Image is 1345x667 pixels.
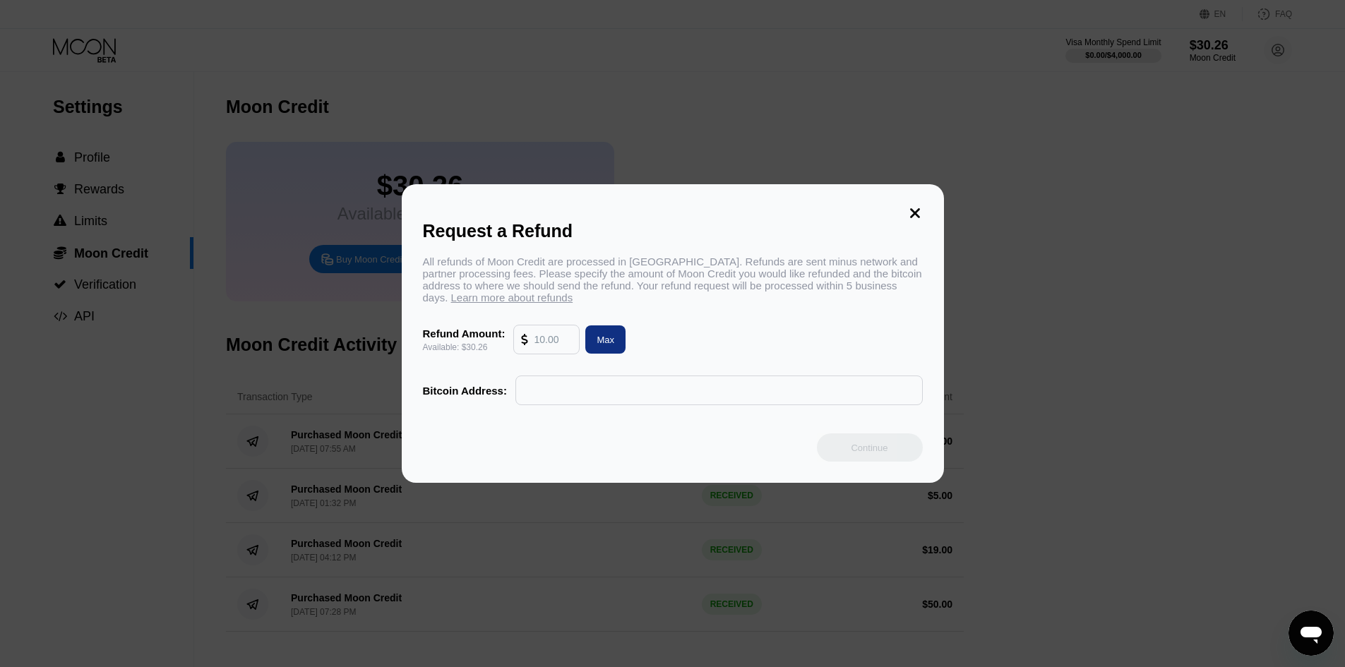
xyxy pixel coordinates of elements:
[580,325,626,354] div: Max
[597,334,614,346] div: Max
[534,325,572,354] input: 10.00
[423,342,506,352] div: Available: $30.26
[423,256,923,304] div: All refunds of Moon Credit are processed in [GEOGRAPHIC_DATA]. Refunds are sent minus network and...
[423,385,507,397] div: Bitcoin Address:
[451,292,573,304] span: Learn more about refunds
[423,221,923,241] div: Request a Refund
[1289,611,1334,656] iframe: Button to launch messaging window
[423,328,506,339] div: Refund Amount:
